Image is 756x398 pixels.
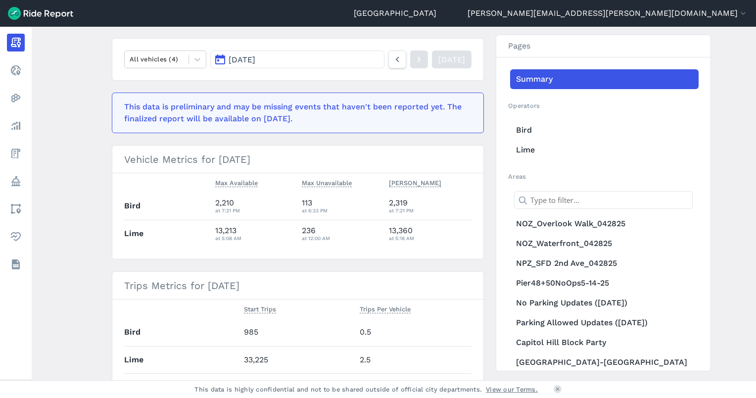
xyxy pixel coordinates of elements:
[244,303,276,313] span: Start Trips
[510,69,699,89] a: Summary
[302,177,352,187] span: Max Unavailable
[124,101,466,125] div: This data is preliminary and may be missing events that haven't been reported yet. The finalized ...
[510,293,699,313] a: No Parking Updates ([DATE])
[215,197,294,215] div: 2,210
[7,89,25,107] a: Heatmaps
[510,253,699,273] a: NPZ_SFD 2nd Ave_042825
[486,385,538,394] a: View our Terms.
[510,313,699,333] a: Parking Allowed Updates ([DATE])
[124,193,211,220] th: Bird
[7,34,25,51] a: Report
[7,145,25,162] a: Fees
[510,140,699,160] a: Lime
[240,319,356,346] td: 985
[389,225,472,243] div: 13,360
[360,303,411,315] button: Trips Per Vehicle
[356,346,472,373] td: 2.5
[302,206,381,215] div: at 6:33 PM
[354,7,436,19] a: [GEOGRAPHIC_DATA]
[508,172,699,181] h2: Areas
[215,225,294,243] div: 13,213
[229,55,255,64] span: [DATE]
[510,333,699,352] a: Capitol Hill Block Party
[244,303,276,315] button: Start Trips
[8,7,73,20] img: Ride Report
[510,214,699,234] a: NOZ_Overlook Walk_042825
[468,7,748,19] button: [PERSON_NAME][EMAIL_ADDRESS][PERSON_NAME][DOMAIN_NAME]
[7,172,25,190] a: Policy
[112,272,483,299] h3: Trips Metrics for [DATE]
[514,191,693,209] input: Type to filter...
[7,61,25,79] a: Realtime
[389,197,472,215] div: 2,319
[510,234,699,253] a: NOZ_Waterfront_042825
[240,346,356,373] td: 33,225
[389,177,441,187] span: [PERSON_NAME]
[112,146,483,173] h3: Vehicle Metrics for [DATE]
[7,200,25,218] a: Areas
[510,273,699,293] a: Pier48+50NoOps5-14-25
[215,177,258,189] button: Max Available
[389,177,441,189] button: [PERSON_NAME]
[215,234,294,243] div: at 5:08 AM
[215,177,258,187] span: Max Available
[7,117,25,135] a: Analyze
[302,225,381,243] div: 236
[210,50,384,68] button: [DATE]
[302,197,381,215] div: 113
[7,255,25,273] a: Datasets
[215,206,294,215] div: at 7:21 PM
[124,346,240,373] th: Lime
[124,319,240,346] th: Bird
[302,234,381,243] div: at 12:00 AM
[496,35,710,57] h3: Pages
[302,177,352,189] button: Max Unavailable
[356,319,472,346] td: 0.5
[360,303,411,313] span: Trips Per Vehicle
[7,228,25,246] a: Health
[508,101,699,110] h2: Operators
[510,352,699,372] a: [GEOGRAPHIC_DATA]-[GEOGRAPHIC_DATA]
[432,50,472,68] a: [DATE]
[389,234,472,243] div: at 5:18 AM
[510,120,699,140] a: Bird
[389,206,472,215] div: at 7:21 PM
[124,220,211,247] th: Lime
